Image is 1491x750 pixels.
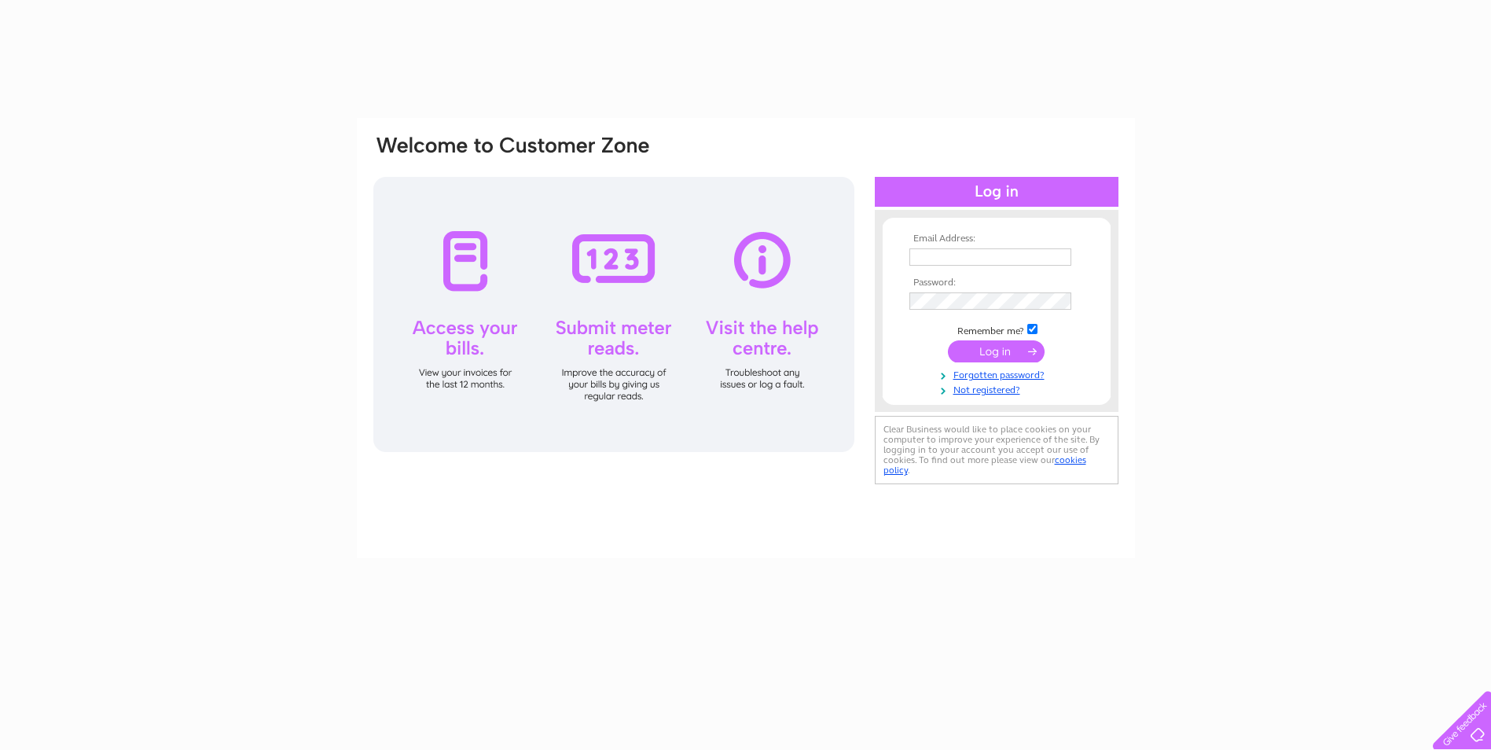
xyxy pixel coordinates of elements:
[875,416,1118,484] div: Clear Business would like to place cookies on your computer to improve your experience of the sit...
[948,340,1045,362] input: Submit
[909,381,1088,396] a: Not registered?
[883,454,1086,476] a: cookies policy
[909,366,1088,381] a: Forgotten password?
[905,322,1088,337] td: Remember me?
[905,278,1088,289] th: Password:
[905,233,1088,244] th: Email Address:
